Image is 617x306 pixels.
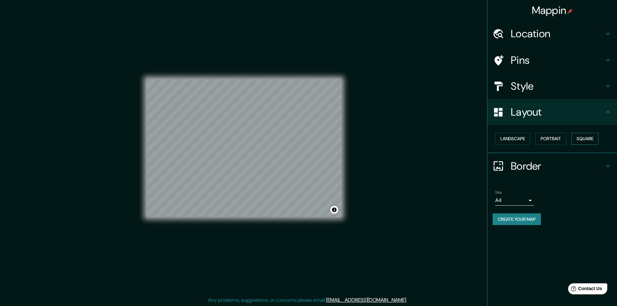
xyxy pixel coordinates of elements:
[487,153,617,179] div: Border
[408,296,409,304] div: .
[535,133,566,145] button: Portrait
[487,21,617,47] div: Location
[487,73,617,99] div: Style
[495,133,530,145] button: Landscape
[511,54,604,67] h4: Pins
[487,47,617,73] div: Pins
[330,206,338,214] button: Toggle attribution
[567,9,573,14] img: pin-icon.png
[146,79,341,217] canvas: Map
[559,281,610,299] iframe: Help widget launcher
[511,80,604,93] h4: Style
[495,189,502,195] label: Size
[511,27,604,40] h4: Location
[511,160,604,173] h4: Border
[407,296,408,304] div: .
[532,4,573,17] h4: Mappin
[511,106,604,119] h4: Layout
[487,99,617,125] div: Layout
[493,213,541,225] button: Create your map
[495,195,534,206] div: A4
[208,296,407,304] p: Any problems, suggestions, or concerns please email .
[326,297,406,303] a: [EMAIL_ADDRESS][DOMAIN_NAME]
[571,133,599,145] button: Square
